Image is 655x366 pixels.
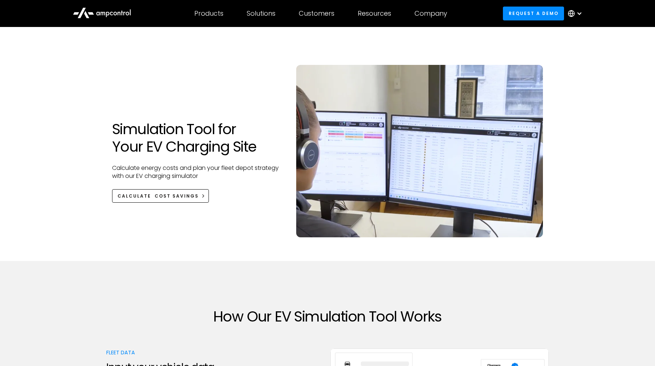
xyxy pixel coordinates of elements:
[299,9,334,17] div: Customers
[112,120,285,155] h1: Simulation Tool for Your EV Charging Site
[414,9,447,17] div: Company
[358,9,391,17] div: Resources
[118,193,199,199] div: Calculate Cost Savings
[247,9,275,17] div: Solutions
[106,349,281,357] div: Fleet Data
[106,308,549,325] h2: How Our EV Simulation Tool Works
[194,9,223,17] div: Products
[296,65,543,237] img: Simulation tool to simulate your ev charging site using Ampcontrol
[112,164,285,180] p: Calculate energy costs and plan your fleet depot strategy with our EV charging simulator
[112,189,209,203] a: Calculate Cost Savings
[503,7,564,20] a: Request a demo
